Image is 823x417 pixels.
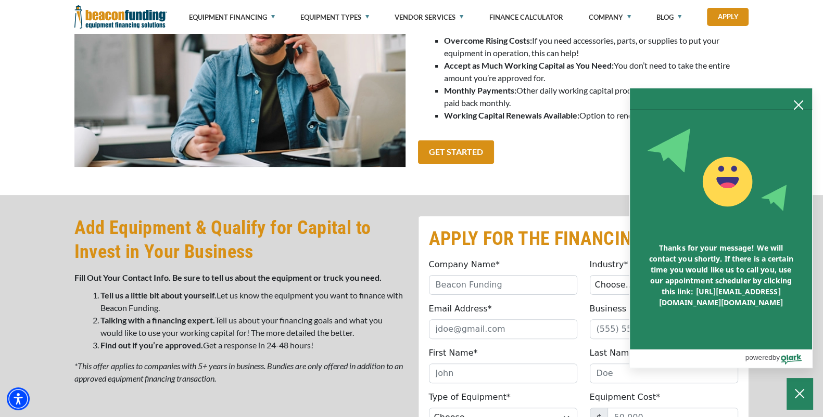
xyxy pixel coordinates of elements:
[590,319,738,339] input: (555) 555-5555
[100,339,406,351] li: Get a response in 24-48 hours!
[629,88,813,368] div: olark chatbox
[100,315,215,325] strong: Talking with a financing expert.
[429,391,511,403] label: Type of Equipment*
[429,319,577,339] input: jdoe@gmail.com
[745,350,812,368] a: Powered by Olark
[429,258,500,271] label: Company Name*
[100,289,406,314] li: Let us know the equipment you want to finance with Beacon Funding.
[773,351,780,364] span: by
[590,258,628,271] label: Industry*
[590,303,659,315] label: Business Phone*
[444,59,749,84] li: You don’t need to take the entire amount you’re approved for.
[590,391,661,403] label: Equipment Cost*
[429,275,577,295] input: Beacon Funding
[429,227,738,251] h2: APPLY FOR THE FINANCING BUNDLE
[7,387,30,410] div: Accessibility Menu
[429,363,577,383] input: John
[590,363,738,383] input: Doe
[590,347,639,359] label: Last Name*
[100,290,217,300] strong: Tell us a little bit about yourself.
[444,60,614,70] strong: Accept as Much Working Capital as You Need:
[418,140,494,164] a: GET STARTED
[707,8,749,26] a: Apply
[429,347,478,359] label: First Name*
[444,85,516,95] strong: Monthly Payments:
[790,97,807,112] button: close chatbox
[74,66,406,76] a: Man on the phone
[444,84,749,109] li: Other daily working capital products are paid back daily, this is paid back monthly.
[100,314,406,339] li: Tell us about your financing goals and what you would like to use your working capital for! The m...
[787,378,813,409] button: Close Chatbox
[638,232,804,318] span: Thanks for your message! We will contact you shortly. If there is a certain time you would like u...
[444,109,749,122] li: Option to renew if you need more cash later.
[74,361,403,383] em: *This offer applies to companies with 5+ years in business. Bundles are only offered in addition ...
[429,303,492,315] label: Email Address*
[444,35,532,45] strong: Overcome Rising Costs:
[444,34,749,59] li: If you need accessories, parts, or supplies to put your equipment in operation, this can help!
[444,110,579,120] strong: Working Capital Renewals Available:
[745,351,772,364] span: powered
[74,216,406,264] h2: Add Equipment & Qualify for Capital to Invest in Your Business
[74,272,382,282] strong: Fill Out Your Contact Info. Be sure to tell us about the equipment or truck you need.
[100,340,203,350] strong: Find out if you’re approved.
